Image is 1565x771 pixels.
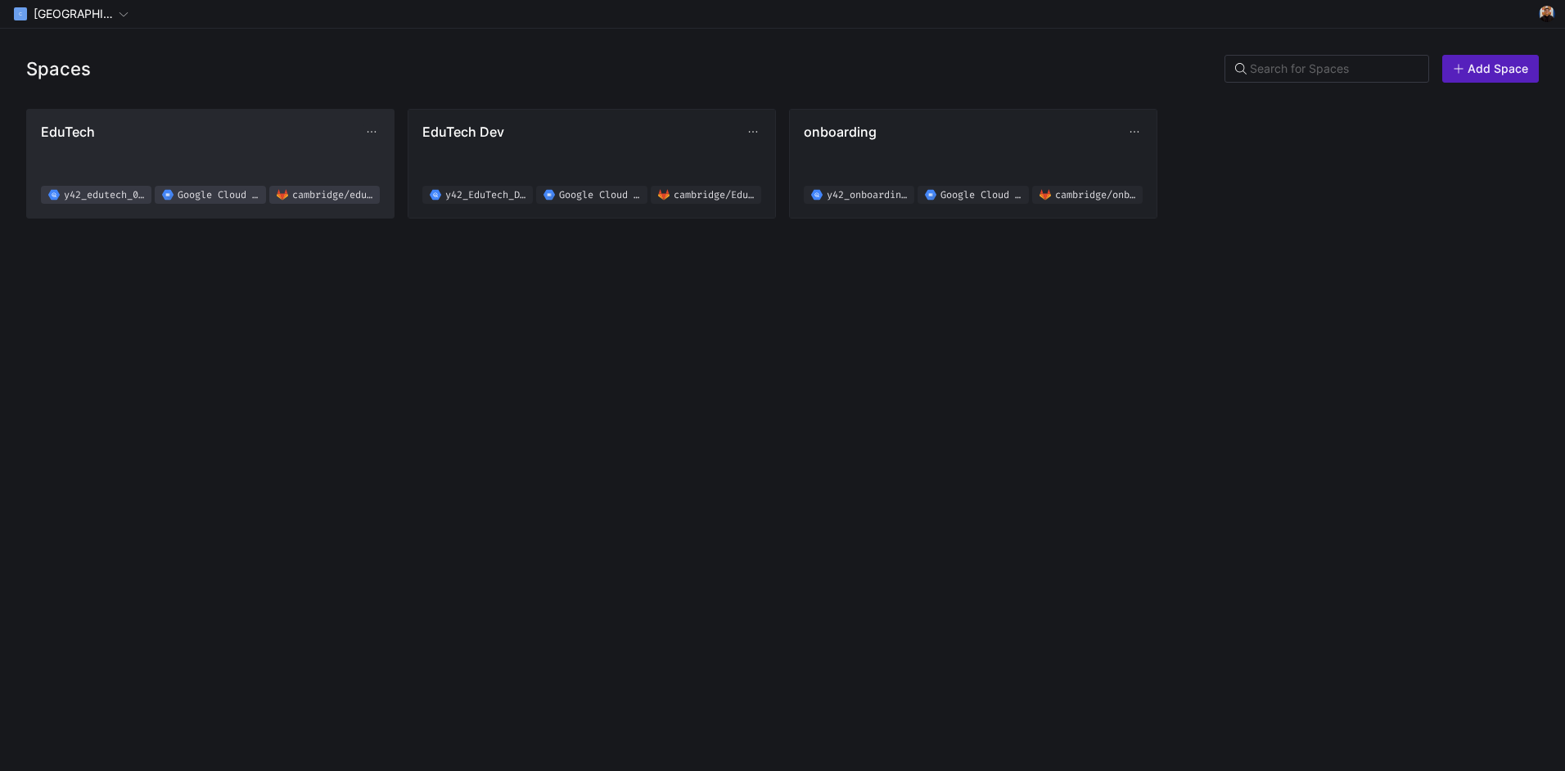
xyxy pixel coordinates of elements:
[408,110,775,218] button: EduTech Devy42_EduTech_Dev_89ca761bca3e42ff8406d0961e85785d_c4ddbefbGoogle Cloud Storagecambridge...
[918,186,1028,204] a: Google Cloud Storage
[422,124,745,140] span: EduTech Dev
[1055,190,1139,201] span: cambridge/onboarding
[26,58,91,79] h3: Spaces
[790,110,1157,218] button: onboardingy42_onboarding_8d9382a10c89441bb85d3a89f1cd8ac3Google Cloud Storagecambridge/onboarding
[674,190,758,201] span: cambridge/EduTech_Dev
[292,190,377,201] span: cambridge/edutech
[41,186,151,204] a: y42_edutech_02f619b8d4e94d2ab8830fef0a38a076
[41,124,363,140] span: EduTech
[1468,62,1528,75] span: Add Space
[804,186,914,204] a: y42_onboarding_8d9382a10c89441bb85d3a89f1cd8ac3
[827,190,911,201] span: y42_onboarding_8d9382a10c89441bb85d3a89f1cd8ac3
[445,190,530,201] span: y42_EduTech_Dev_89ca761bca3e42ff8406d0961e85785d_c4ddbefb
[27,110,394,218] button: EduTechy42_edutech_02f619b8d4e94d2ab8830fef0a38a076Google Cloud Storagecambridge/edutech
[651,186,761,204] a: cambridge/EduTech_Dev
[155,186,265,204] a: Google Cloud Storage
[64,190,148,201] span: y42_edutech_02f619b8d4e94d2ab8830fef0a38a076
[422,186,533,204] a: y42_EduTech_Dev_89ca761bca3e42ff8406d0961e85785d_c4ddbefb
[1250,62,1418,75] input: Search for Spaces
[178,190,262,201] span: Google Cloud Storage
[7,3,136,25] button: C[GEOGRAPHIC_DATA]
[940,190,1025,201] span: Google Cloud Storage
[34,7,115,20] span: [GEOGRAPHIC_DATA]
[559,190,643,201] span: Google Cloud Storage
[269,186,380,204] a: cambridge/edutech
[536,186,647,204] a: Google Cloud Storage
[14,7,27,20] div: C
[1032,186,1143,204] a: cambridge/onboarding
[1442,55,1539,83] button: Add Space
[804,124,1126,140] span: onboarding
